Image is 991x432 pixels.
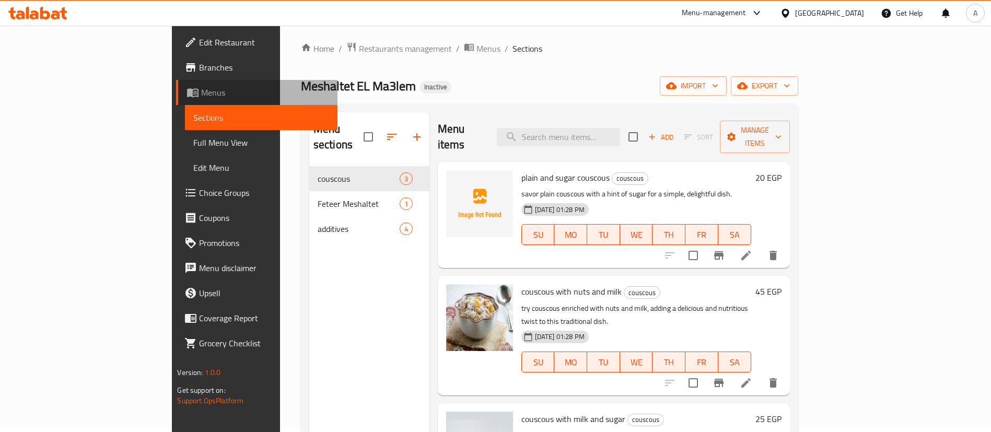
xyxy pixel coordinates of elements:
a: Promotions [176,230,337,255]
span: 1.0.0 [205,366,221,379]
span: [DATE] 01:28 PM [531,205,589,215]
button: MO [554,224,587,245]
a: Full Menu View [185,130,337,155]
button: Add section [404,124,429,149]
nav: Menu sections [309,162,429,246]
button: Add [644,129,678,145]
span: couscous [624,287,660,299]
span: couscous with nuts and milk [521,284,622,299]
a: Menus [464,42,500,55]
img: plain and sugar couscous [446,170,513,237]
li: / [456,42,460,55]
p: try couscous enriched with nuts and milk, adding a delicious and nutritious twist to this traditi... [521,302,751,328]
button: SU [521,352,555,372]
span: export [739,79,790,92]
span: Restaurants management [359,42,452,55]
button: Branch-specific-item [706,370,731,395]
span: Select to update [682,372,704,394]
span: Grocery Checklist [199,337,329,349]
span: WE [624,227,649,242]
button: export [731,76,798,96]
a: Edit menu item [740,377,752,389]
button: SA [718,224,751,245]
span: SA [722,355,747,370]
a: Upsell [176,281,337,306]
a: Branches [176,55,337,80]
span: TH [657,355,681,370]
button: import [660,76,727,96]
span: Menus [476,42,500,55]
div: couscous [318,172,400,185]
button: TU [587,224,620,245]
div: Inactive [420,81,451,94]
li: / [505,42,508,55]
span: Sections [512,42,542,55]
span: Branches [199,61,329,74]
span: Meshaltet EL Ma3lem [301,74,416,98]
button: WE [620,224,653,245]
span: Upsell [199,287,329,299]
a: Menu disclaimer [176,255,337,281]
a: Menus [176,80,337,105]
a: Edit Menu [185,155,337,180]
span: additives [318,223,400,235]
div: [GEOGRAPHIC_DATA] [795,7,864,19]
span: Edit Menu [193,161,329,174]
span: 4 [400,224,412,234]
button: SA [718,352,751,372]
div: Menu-management [682,7,746,19]
div: Feteer Meshaltet1 [309,191,429,216]
div: items [400,172,413,185]
span: Menus [201,86,329,99]
span: TH [657,227,681,242]
span: import [668,79,718,92]
span: Coverage Report [199,312,329,324]
span: Promotions [199,237,329,249]
span: Get support on: [177,383,225,397]
span: FR [690,355,714,370]
nav: breadcrumb [301,42,798,55]
a: Choice Groups [176,180,337,205]
span: 3 [400,174,412,184]
span: Feteer Meshaltet [318,197,400,210]
span: MO [558,355,583,370]
span: Add [647,131,675,143]
span: 1 [400,199,412,209]
button: delete [761,243,786,268]
div: items [400,223,413,235]
div: items [400,197,413,210]
span: Sections [193,111,329,124]
a: Grocery Checklist [176,331,337,356]
span: SU [526,355,551,370]
a: Coverage Report [176,306,337,331]
span: Version: [177,366,203,379]
span: Menu disclaimer [199,262,329,274]
span: Sort sections [379,124,404,149]
span: Select section [622,126,644,148]
span: Select to update [682,244,704,266]
a: Sections [185,105,337,130]
div: additives4 [309,216,429,241]
span: Choice Groups [199,186,329,199]
span: TU [591,355,616,370]
span: couscous [612,172,648,184]
span: Coupons [199,212,329,224]
div: couscous3 [309,166,429,191]
span: [DATE] 01:28 PM [531,332,589,342]
h6: 25 EGP [755,412,782,426]
p: savor plain couscous with a hint of sugar for a simple, delightful dish. [521,188,751,201]
span: Select all sections [357,126,379,148]
button: delete [761,370,786,395]
span: Full Menu View [193,136,329,149]
span: Add item [644,129,678,145]
button: WE [620,352,653,372]
button: TH [652,224,685,245]
button: TH [652,352,685,372]
button: MO [554,352,587,372]
a: Coupons [176,205,337,230]
a: Edit menu item [740,249,752,262]
h2: Menu items [438,121,484,153]
div: couscous [624,286,660,299]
